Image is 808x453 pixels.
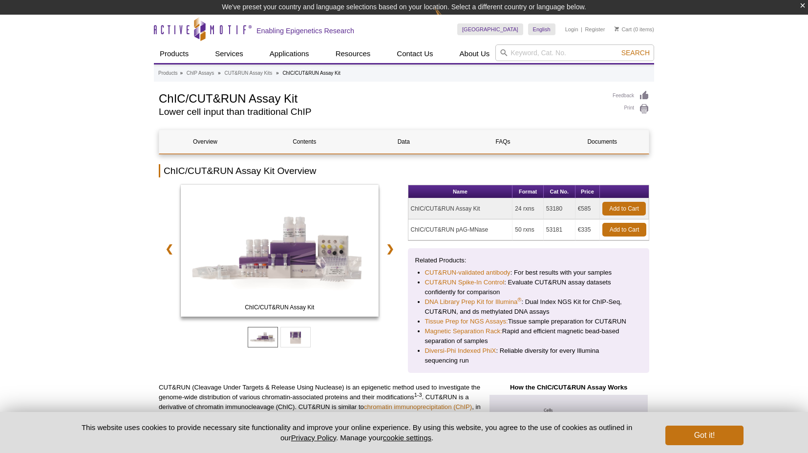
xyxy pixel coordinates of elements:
[425,346,633,366] li: : Reliable diversity for every Illumina sequencing run
[602,202,646,216] a: Add to Cart
[414,392,422,398] sup: 1-3
[256,26,354,35] h2: Enabling Epigenetics Research
[512,198,543,219] td: 24 rxns
[276,70,279,76] li: »
[159,90,603,105] h1: ChIC/CUT&RUN Assay Kit
[665,426,744,445] button: Got it!
[618,48,653,57] button: Search
[187,69,214,78] a: ChIP Assays
[391,44,439,63] a: Contact Us
[544,185,575,198] th: Cat No.
[457,23,523,35] a: [GEOGRAPHIC_DATA]
[425,346,496,356] a: Diversi-Phi Indexed PhiX
[158,69,177,78] a: Products
[181,185,379,320] a: ChIC/CUT&RUN Assay Kit
[556,130,648,153] a: Documents
[528,23,555,35] a: English
[457,130,549,153] a: FAQs
[291,433,336,442] a: Privacy Policy
[435,7,461,30] img: Change Here
[615,26,632,33] a: Cart
[512,219,543,240] td: 50 rxns
[408,198,513,219] td: ChIC/CUT&RUN Assay Kit
[517,297,521,302] sup: ®
[585,26,605,33] a: Register
[425,317,508,326] a: Tissue Prep for NGS Assays:
[282,70,340,76] li: ChIC/CUT&RUN Assay Kit
[64,422,649,443] p: This website uses cookies to provide necessary site functionality and improve your online experie...
[330,44,377,63] a: Resources
[180,70,183,76] li: »
[209,44,249,63] a: Services
[621,49,650,57] span: Search
[159,237,180,260] a: ❮
[159,130,251,153] a: Overview
[425,268,510,278] a: CUT&RUN-validated antibody
[154,44,194,63] a: Products
[565,26,578,33] a: Login
[425,326,633,346] li: Rapid and efficient magnetic bead-based separation of samples
[454,44,496,63] a: About Us
[159,108,603,116] h2: Lower cell input than traditional ChIP
[159,164,649,177] h2: ChIC/CUT&RUN Assay Kit Overview
[380,237,401,260] a: ❯
[581,23,582,35] li: |
[425,268,633,278] li: : For best results with your samples
[415,256,642,265] p: Related Products:
[512,185,543,198] th: Format
[544,219,575,240] td: 53181
[224,69,272,78] a: CUT&RUN Assay Kits
[408,185,513,198] th: Name
[425,278,505,287] a: CUT&RUN Spike-In Control
[408,219,513,240] td: ChIC/CUT&RUN pAG-MNase
[183,302,376,312] span: ChIC/CUT&RUN Assay Kit
[613,90,649,101] a: Feedback
[181,185,379,317] img: ChIC/CUT&RUN Assay Kit
[615,23,654,35] li: (0 items)
[264,44,315,63] a: Applications
[613,104,649,114] a: Print
[575,219,600,240] td: €335
[425,297,522,307] a: DNA Library Prep Kit for Illumina®
[575,185,600,198] th: Price
[510,384,627,391] strong: How the ChIC/CUT&RUN Assay Works
[602,223,646,237] a: Add to Cart
[425,297,633,317] li: : Dual Index NGS Kit for ChIP-Seq, CUT&RUN, and ds methylated DNA assays
[425,278,633,297] li: : Evaluate CUT&RUN assay datasets confidently for comparison
[615,26,619,31] img: Your Cart
[575,198,600,219] td: €585
[258,130,350,153] a: Contents
[495,44,654,61] input: Keyword, Cat. No.
[383,433,431,442] button: cookie settings
[425,317,633,326] li: Tissue sample preparation for CUT&RUN
[218,70,221,76] li: »
[544,198,575,219] td: 53180
[425,326,502,336] a: Magnetic Separation Rack:
[358,130,449,153] a: Data
[159,383,481,431] p: CUT&RUN (Cleavage Under Targets & Release Using Nuclease) is an epigenetic method used to investi...
[364,403,472,410] a: chromatin immunoprecipitation (ChIP)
